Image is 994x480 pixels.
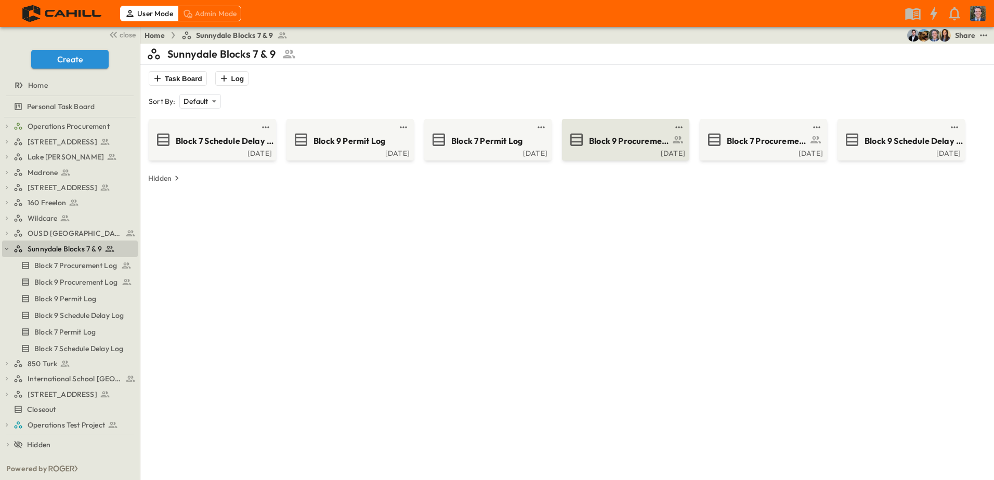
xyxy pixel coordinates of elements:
[196,30,273,41] span: Sunnydale Blocks 7 & 9
[2,370,138,387] div: International School San Franciscotest
[2,225,138,242] div: OUSD [GEOGRAPHIC_DATA]test
[938,29,951,42] img: Kim Bowen (kbowen@cahill-sf.com)
[2,210,138,226] div: Wildcaretest
[2,417,138,433] div: Operations Test Projecttest
[167,47,276,61] p: Sunnydale Blocks 7 & 9
[148,173,172,183] p: Hidden
[928,29,940,42] img: Jared Salin (jsalin@cahill-sf.com)
[702,148,823,156] a: [DATE]
[948,121,961,134] button: test
[397,121,410,134] button: test
[426,148,547,156] a: [DATE]
[14,195,136,210] a: 160 Freelon
[28,167,58,178] span: Madrone
[27,404,56,415] span: Closeout
[14,150,136,164] a: Lake [PERSON_NAME]
[34,294,96,304] span: Block 9 Permit Log
[810,121,823,134] button: test
[2,134,138,150] div: [STREET_ADDRESS]test
[2,275,136,289] a: Block 9 Procurement Log
[2,241,138,257] div: Sunnydale Blocks 7 & 9test
[14,180,136,195] a: [STREET_ADDRESS]
[2,258,136,273] a: Block 7 Procurement Log
[181,30,288,41] a: Sunnydale Blocks 7 & 9
[28,152,104,162] span: Lake [PERSON_NAME]
[840,131,961,148] a: Block 9 Schedule Delay Log
[28,80,48,90] span: Home
[120,6,178,21] div: User Mode
[215,71,248,86] button: Log
[12,3,113,24] img: 4f72bfc4efa7236828875bac24094a5ddb05241e32d018417354e964050affa1.png
[28,137,97,147] span: [STREET_ADDRESS]
[2,257,138,274] div: Block 7 Procurement Logtest
[34,260,117,271] span: Block 7 Procurement Log
[27,101,95,112] span: Personal Task Board
[28,228,123,238] span: OUSD [GEOGRAPHIC_DATA]
[2,99,136,114] a: Personal Task Board
[178,6,242,21] div: Admin Mode
[907,29,920,42] img: Mike Daly (mdaly@cahill-sf.com)
[28,389,97,399] span: [STREET_ADDRESS]
[2,324,138,340] div: Block 7 Permit Logtest
[955,30,975,41] div: Share
[104,27,138,42] button: close
[289,148,410,156] a: [DATE]
[2,194,138,211] div: 160 Freelontest
[31,50,109,69] button: Create
[151,148,272,156] a: [DATE]
[14,135,136,149] a: [STREET_ADDRESS]
[28,121,110,131] span: Operations Procurement
[28,374,123,384] span: International School San Francisco
[28,182,97,193] span: [STREET_ADDRESS]
[918,29,930,42] img: Rachel Villicana (rvillicana@cahill-sf.com)
[179,94,220,109] div: Default
[2,179,138,196] div: [STREET_ADDRESS]test
[2,386,138,403] div: [STREET_ADDRESS]test
[426,131,547,148] a: Block 7 Permit Log
[673,121,685,134] button: test
[289,131,410,148] a: Block 9 Permit Log
[2,308,136,323] a: Block 9 Schedule Delay Log
[451,135,522,147] span: Block 7 Permit Log
[28,358,57,369] span: 850 Turk
[2,118,138,135] div: Operations Procurementtest
[2,401,138,418] div: Closeouttest
[145,30,294,41] nav: breadcrumbs
[727,135,807,147] span: Block 7 Procurement Log
[702,131,823,148] a: Block 7 Procurement Log
[2,341,136,356] a: Block 7 Schedule Delay Log
[313,135,385,147] span: Block 9 Permit Log
[2,98,138,115] div: Personal Task Boardtest
[865,135,966,147] span: Block 9 Schedule Delay Log
[970,6,986,21] img: Profile Picture
[14,242,136,256] a: Sunnydale Blocks 7 & 9
[27,439,50,450] span: Hidden
[14,356,136,371] a: 850 Turk
[589,135,670,147] span: Block 9 Procurement Log
[144,171,186,185] button: Hidden
[34,277,117,287] span: Block 9 Procurement Log
[535,121,547,134] button: test
[14,418,136,432] a: Operations Test Project
[2,355,138,372] div: 850 Turktest
[14,226,136,241] a: OUSD [GEOGRAPHIC_DATA]
[2,307,138,324] div: Block 9 Schedule Delay Logtest
[2,274,138,290] div: Block 9 Procurement Logtest
[840,148,961,156] a: [DATE]
[14,371,136,386] a: International School San Francisco
[120,30,136,40] span: close
[149,96,175,106] p: Sort By:
[149,71,207,86] button: Task Board
[564,148,685,156] a: [DATE]
[14,387,136,402] a: [STREET_ADDRESS]
[2,78,136,92] a: Home
[2,291,136,306] a: Block 9 Permit Log
[145,30,165,41] a: Home
[28,244,102,254] span: Sunnydale Blocks 7 & 9
[259,121,272,134] button: test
